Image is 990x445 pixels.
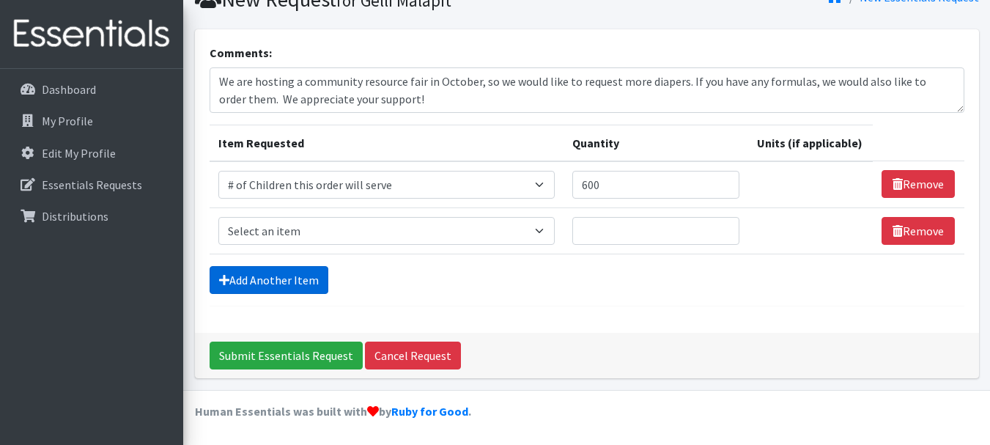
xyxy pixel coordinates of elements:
label: Comments: [210,44,272,62]
a: Distributions [6,202,177,231]
th: Item Requested [210,125,564,161]
strong: Human Essentials was built with by . [195,404,471,419]
p: Dashboard [42,82,96,97]
th: Quantity [564,125,749,161]
p: Essentials Requests [42,177,142,192]
p: Distributions [42,209,108,224]
a: Cancel Request [365,342,461,369]
a: Dashboard [6,75,177,104]
input: Submit Essentials Request [210,342,363,369]
img: HumanEssentials [6,10,177,59]
p: My Profile [42,114,93,128]
a: Edit My Profile [6,139,177,168]
a: Ruby for Good [391,404,468,419]
p: Edit My Profile [42,146,116,161]
a: Remove [882,217,955,245]
a: Remove [882,170,955,198]
th: Units (if applicable) [748,125,872,161]
a: Add Another Item [210,266,328,294]
a: My Profile [6,106,177,136]
a: Essentials Requests [6,170,177,199]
